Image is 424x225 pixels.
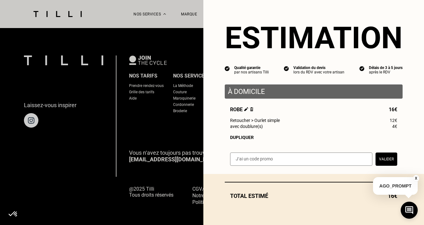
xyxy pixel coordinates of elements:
[389,107,397,112] span: 16€
[230,107,253,112] span: Robe
[230,118,280,123] span: Retoucher > Ourlet simple
[369,70,403,74] div: après le RDV
[230,124,263,129] span: avec doublure(s)
[373,177,418,195] p: AGO_PROMPT
[390,118,397,123] span: 12€
[376,153,397,166] button: Valider
[225,193,403,199] div: Total estimé
[413,175,419,182] button: X
[228,88,399,95] p: À domicile
[250,107,253,111] img: Supprimer
[225,66,230,71] img: icon list info
[293,66,344,70] div: Validation du devis
[284,66,289,71] img: icon list info
[392,124,397,129] span: 4€
[234,70,269,74] div: par nos artisans Tilli
[230,153,372,166] input: J‘ai un code promo
[244,107,248,111] img: Éditer
[225,20,403,55] section: Estimation
[293,70,344,74] div: lors du RDV avec votre artisan
[369,66,403,70] div: Délais de 3 à 5 jours
[230,135,397,140] div: Dupliquer
[359,66,365,71] img: icon list info
[234,66,269,70] div: Qualité garantie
